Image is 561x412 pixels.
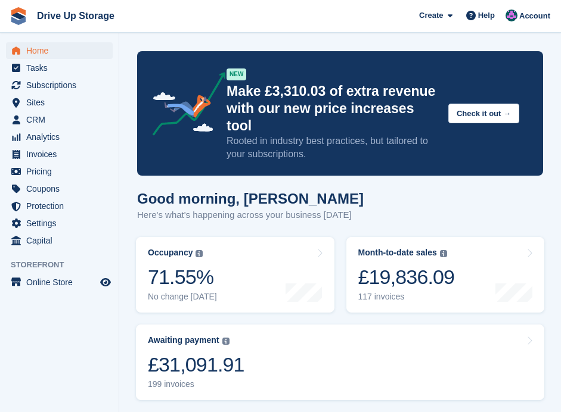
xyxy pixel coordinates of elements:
[136,237,334,313] a: Occupancy 71.55% No change [DATE]
[26,146,98,163] span: Invoices
[506,10,517,21] img: Andy
[26,60,98,76] span: Tasks
[26,111,98,128] span: CRM
[32,6,119,26] a: Drive Up Storage
[227,83,439,135] p: Make £3,310.03 of extra revenue with our new price increases tool
[148,379,244,389] div: 199 invoices
[222,338,230,345] img: icon-info-grey-7440780725fd019a000dd9b08b2336e03edf1995a4989e88bcd33f0948082b44.svg
[6,60,113,76] a: menu
[6,77,113,93] a: menu
[6,163,113,180] a: menu
[26,180,98,197] span: Coupons
[98,275,113,289] a: Preview store
[6,232,113,249] a: menu
[148,265,217,289] div: 71.55%
[26,94,98,111] span: Sites
[136,324,544,400] a: Awaiting payment £31,091.91 199 invoices
[137,191,364,207] h1: Good morning, [PERSON_NAME]
[227,68,246,80] div: NEW
[26,129,98,145] span: Analytics
[519,10,550,22] span: Account
[358,292,455,302] div: 117 invoices
[10,7,27,25] img: stora-icon-8386f47178a22dfd0bd8f6a31ec36ba5ce8667c1dd55bd0f319d3a0aa187defe.svg
[6,215,113,232] a: menu
[6,180,113,197] a: menu
[346,237,545,313] a: Month-to-date sales £19,836.09 117 invoices
[196,250,203,257] img: icon-info-grey-7440780725fd019a000dd9b08b2336e03edf1995a4989e88bcd33f0948082b44.svg
[478,10,495,21] span: Help
[148,335,219,345] div: Awaiting payment
[6,198,113,214] a: menu
[6,111,113,128] a: menu
[358,248,437,258] div: Month-to-date sales
[448,104,519,123] button: Check it out →
[6,274,113,291] a: menu
[6,94,113,111] a: menu
[26,163,98,180] span: Pricing
[26,232,98,249] span: Capital
[358,265,455,289] div: £19,836.09
[26,274,98,291] span: Online Store
[11,259,119,271] span: Storefront
[148,352,244,377] div: £31,091.91
[6,42,113,59] a: menu
[142,72,226,140] img: price-adjustments-announcement-icon-8257ccfd72463d97f412b2fc003d46551f7dbcb40ab6d574587a9cd5c0d94...
[440,250,447,257] img: icon-info-grey-7440780725fd019a000dd9b08b2336e03edf1995a4989e88bcd33f0948082b44.svg
[26,77,98,93] span: Subscriptions
[26,215,98,232] span: Settings
[6,129,113,145] a: menu
[26,42,98,59] span: Home
[137,208,364,222] p: Here's what's happening across your business [DATE]
[6,146,113,163] a: menu
[227,135,439,161] p: Rooted in industry best practices, but tailored to your subscriptions.
[419,10,443,21] span: Create
[148,292,217,302] div: No change [DATE]
[148,248,193,258] div: Occupancy
[26,198,98,214] span: Protection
